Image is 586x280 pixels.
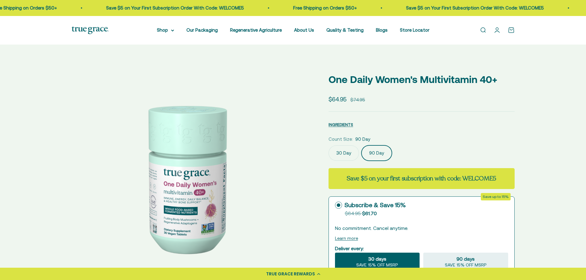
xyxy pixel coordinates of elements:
legend: Count Size: [329,136,353,143]
p: One Daily Women's Multivitamin 40+ [329,72,515,87]
sale-price: $64.95 [329,95,347,104]
button: INGREDIENTS [329,121,353,128]
span: INGREDIENTS [329,122,353,127]
a: About Us [294,27,314,33]
a: Regenerative Agriculture [230,27,282,33]
div: TRUE GRACE REWARDS [266,271,315,277]
a: Our Packaging [186,27,218,33]
a: Store Locator [400,27,429,33]
a: Free Shipping on Orders $50+ [292,5,355,10]
p: Save $5 on Your First Subscription Order With Code: WELCOME5 [405,4,542,12]
strong: Save $5 on your first subscription with code: WELCOME5 [347,174,496,183]
a: Quality & Testing [326,27,364,33]
span: 90 Day [355,136,370,143]
a: Blogs [376,27,388,33]
summary: Shop [157,26,174,34]
compare-at-price: $74.95 [350,96,365,104]
p: Save $5 on Your First Subscription Order With Code: WELCOME5 [105,4,242,12]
